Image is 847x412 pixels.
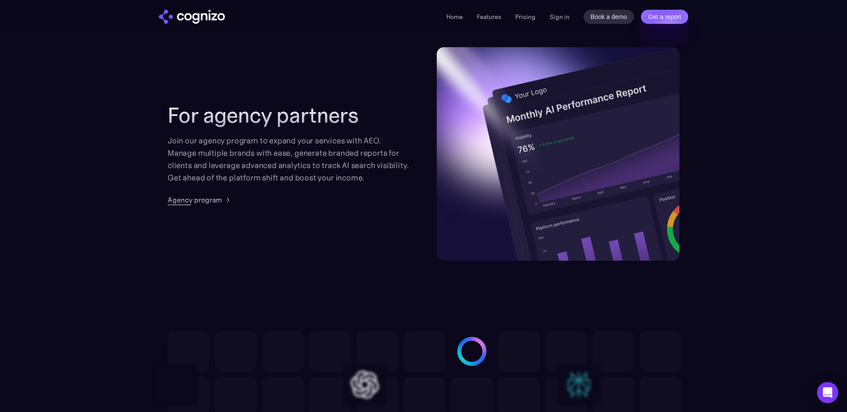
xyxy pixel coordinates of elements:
[159,10,225,24] a: home
[446,13,463,21] a: Home
[817,382,838,403] div: Open Intercom Messenger
[159,10,225,24] img: cognizo logo
[168,135,410,184] div: Join our agency program to expand your services with AEO. Manage multiple brands with ease, gener...
[168,103,410,127] h2: For agency partners
[584,10,634,24] a: Book a demo
[477,13,501,21] a: Features
[168,195,232,205] a: Agency program
[641,10,688,24] a: Get a report
[515,13,536,21] a: Pricing
[550,11,570,22] a: Sign in
[168,195,222,205] div: Agency program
